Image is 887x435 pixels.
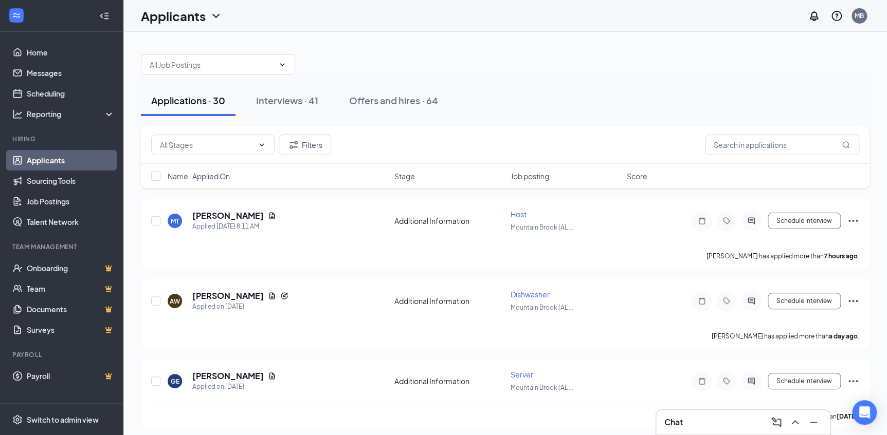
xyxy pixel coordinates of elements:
div: Open Intercom Messenger [852,400,877,425]
span: Name · Applied On [168,171,230,181]
a: Scheduling [27,83,115,104]
svg: ComposeMessage [770,416,783,428]
button: ChevronUp [787,414,803,430]
svg: Settings [12,414,23,425]
span: Score [627,171,647,181]
div: AW [170,297,180,306]
div: Additional Information [394,296,504,306]
span: Host [511,210,527,219]
div: Applications · 30 [151,94,225,107]
div: MB [855,11,864,20]
h3: Chat [664,417,683,428]
svg: Document [268,292,276,300]
a: PayrollCrown [27,366,115,386]
button: Filter Filters [279,135,331,155]
svg: ChevronDown [258,141,266,149]
a: SurveysCrown [27,319,115,340]
div: Hiring [12,135,113,143]
b: a day ago [829,332,858,340]
svg: WorkstreamLogo [11,10,22,21]
a: DocumentsCrown [27,299,115,319]
div: Interviews · 41 [256,94,318,107]
b: [DATE] [837,412,858,420]
svg: Filter [287,139,300,151]
svg: Note [696,217,708,225]
h5: [PERSON_NAME] [192,370,264,382]
p: [PERSON_NAME] has applied more than . [712,332,859,341]
div: Reporting [27,109,115,119]
div: MT [171,217,179,225]
span: Mountain Brook (AL ... [511,223,573,231]
button: Minimize [805,414,822,430]
a: OnboardingCrown [27,258,115,278]
h5: [PERSON_NAME] [192,290,264,301]
span: Job posting [511,171,549,181]
svg: ActiveChat [745,377,757,385]
svg: QuestionInfo [830,10,843,22]
svg: Tag [720,217,733,225]
svg: Ellipses [847,295,859,307]
svg: Tag [720,297,733,305]
svg: Document [268,372,276,380]
button: ComposeMessage [768,414,785,430]
svg: Note [696,297,708,305]
svg: ActiveChat [745,217,757,225]
span: Mountain Brook (AL ... [511,384,573,391]
button: Schedule Interview [768,213,841,229]
button: Schedule Interview [768,293,841,309]
div: Applied on [DATE] [192,382,276,392]
svg: MagnifyingGlass [842,141,850,149]
input: Search in applications [705,135,859,155]
div: Team Management [12,242,113,251]
span: Stage [394,171,415,181]
svg: ActiveChat [745,297,757,305]
svg: Notifications [808,10,820,22]
button: Schedule Interview [768,373,841,389]
a: TeamCrown [27,278,115,299]
div: Switch to admin view [27,414,99,425]
svg: Ellipses [847,215,859,227]
span: Server [511,370,533,379]
b: 7 hours ago [824,252,858,260]
svg: ChevronUp [789,416,801,428]
a: Job Postings [27,191,115,212]
span: Dishwasher [511,290,550,299]
div: GE [171,377,179,386]
div: Additional Information [394,376,504,386]
svg: Note [696,377,708,385]
h1: Applicants [141,7,206,25]
svg: Tag [720,377,733,385]
a: Messages [27,63,115,83]
a: Applicants [27,150,115,171]
h5: [PERSON_NAME] [192,210,264,221]
a: Talent Network [27,212,115,232]
svg: Document [268,212,276,220]
svg: Reapply [280,292,288,300]
div: Applied on [DATE] [192,301,288,312]
a: Home [27,42,115,63]
div: Offers and hires · 64 [349,94,438,107]
p: [PERSON_NAME] has applied more than . [707,252,859,260]
svg: ChevronDown [210,10,222,22]
input: All Job Postings [150,59,274,70]
svg: ChevronDown [278,61,286,69]
svg: Ellipses [847,375,859,387]
a: Sourcing Tools [27,171,115,191]
svg: Analysis [12,109,23,119]
svg: Minimize [807,416,820,428]
span: Mountain Brook (AL ... [511,304,573,311]
input: All Stages [160,139,254,150]
div: Payroll [12,350,113,359]
svg: Collapse [99,11,110,21]
div: Additional Information [394,216,504,226]
div: Applied [DATE] 8:11 AM [192,221,276,232]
